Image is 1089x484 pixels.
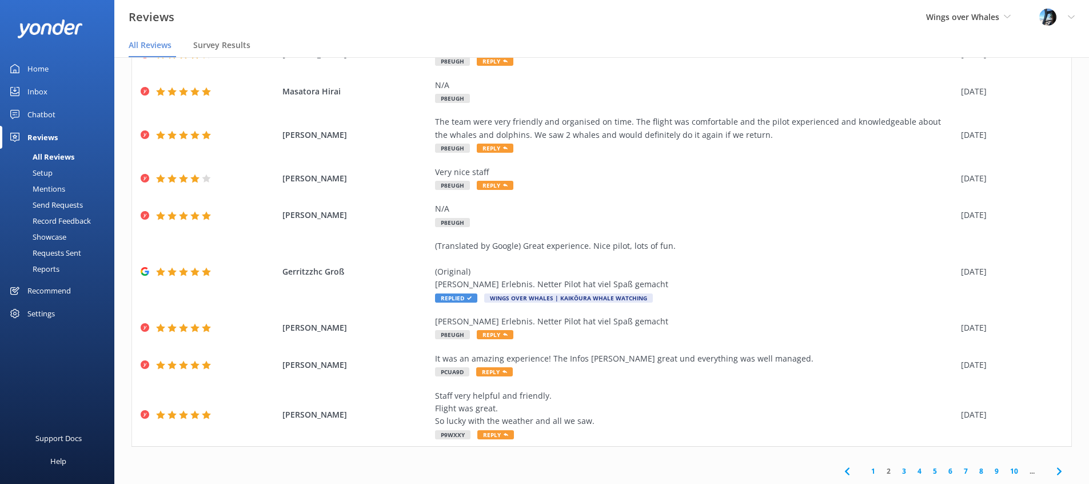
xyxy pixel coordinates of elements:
div: Record Feedback [7,213,91,229]
div: [DATE] [961,129,1057,141]
div: Showcase [7,229,66,245]
div: N/A [435,203,955,215]
span: P8EUGH [435,94,470,103]
span: Wings over Whales [926,11,999,22]
span: P8EUGH [435,57,470,66]
span: Reply [477,57,513,66]
div: Home [27,57,49,80]
a: 5 [927,466,943,477]
a: Showcase [7,229,114,245]
div: [DATE] [961,359,1057,371]
div: Support Docs [35,427,82,450]
span: [PERSON_NAME] [282,172,430,185]
span: P8EUGH [435,144,470,153]
span: [PERSON_NAME] [282,129,430,141]
span: Reply [476,367,513,376]
div: [DATE] [961,85,1057,98]
div: Setup [7,165,53,181]
div: Inbox [27,80,47,103]
h3: Reviews [129,8,174,26]
a: 6 [943,466,958,477]
div: Reviews [27,126,58,149]
a: 10 [1004,466,1024,477]
div: Chatbot [27,103,55,126]
span: [PERSON_NAME] [282,209,430,221]
span: [PERSON_NAME] [282,359,430,371]
div: Staff very helpful and friendly. Flight was great. So lucky with the weather and all we saw. [435,390,955,428]
div: Mentions [7,181,65,197]
div: All Reviews [7,149,74,165]
div: Recommend [27,279,71,302]
img: yonder-white-logo.png [17,19,83,38]
span: Reply [477,144,513,153]
a: 4 [912,466,927,477]
a: Mentions [7,181,114,197]
a: Record Feedback [7,213,114,229]
a: Requests Sent [7,245,114,261]
div: [DATE] [961,209,1057,221]
span: P9WXXY [435,430,470,439]
span: P8EUGH [435,218,470,227]
a: All Reviews [7,149,114,165]
div: [PERSON_NAME] Erlebnis. Netter Pilot hat viel Spaß gemacht [435,315,955,328]
div: It was an amazing experience! The Infos [PERSON_NAME] great und everything was well managed. [435,352,955,365]
a: Setup [7,165,114,181]
a: 3 [896,466,912,477]
div: Settings [27,302,55,325]
a: 8 [974,466,989,477]
span: Reply [477,181,513,190]
div: [DATE] [961,265,1057,278]
div: Reports [7,261,59,277]
a: 2 [881,466,896,477]
span: Wings Over Whales | Kaikōura Whale Watching [484,293,653,303]
span: Masatora Hirai [282,85,430,98]
div: Send Requests [7,197,83,213]
a: 7 [958,466,974,477]
div: The team were very friendly and organised on time. The flight was comfortable and the pilot exper... [435,116,955,141]
div: Requests Sent [7,245,81,261]
div: [DATE] [961,172,1057,185]
div: N/A [435,79,955,92]
span: [PERSON_NAME] [282,322,430,334]
div: [DATE] [961,408,1057,421]
div: Help [50,450,66,473]
span: Gerritzzhc Groß [282,265,430,278]
span: P8EUGH [435,181,470,190]
span: All Reviews [129,39,171,51]
span: Reply [477,430,514,439]
span: PCUA9D [435,367,469,376]
a: Send Requests [7,197,114,213]
img: 145-1635463833.jpg [1039,9,1056,26]
span: [PERSON_NAME] [282,408,430,421]
div: [DATE] [961,322,1057,334]
span: ... [1024,466,1040,477]
div: (Translated by Google) Great experience. Nice pilot, lots of fun. (Original) [PERSON_NAME] Erlebn... [435,240,955,291]
div: Very nice staff [435,166,955,178]
span: Survey Results [193,39,250,51]
a: 9 [989,466,1004,477]
span: P8EUGH [435,330,470,339]
span: Replied [435,293,477,303]
span: Reply [477,330,513,339]
a: Reports [7,261,114,277]
a: 1 [865,466,881,477]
